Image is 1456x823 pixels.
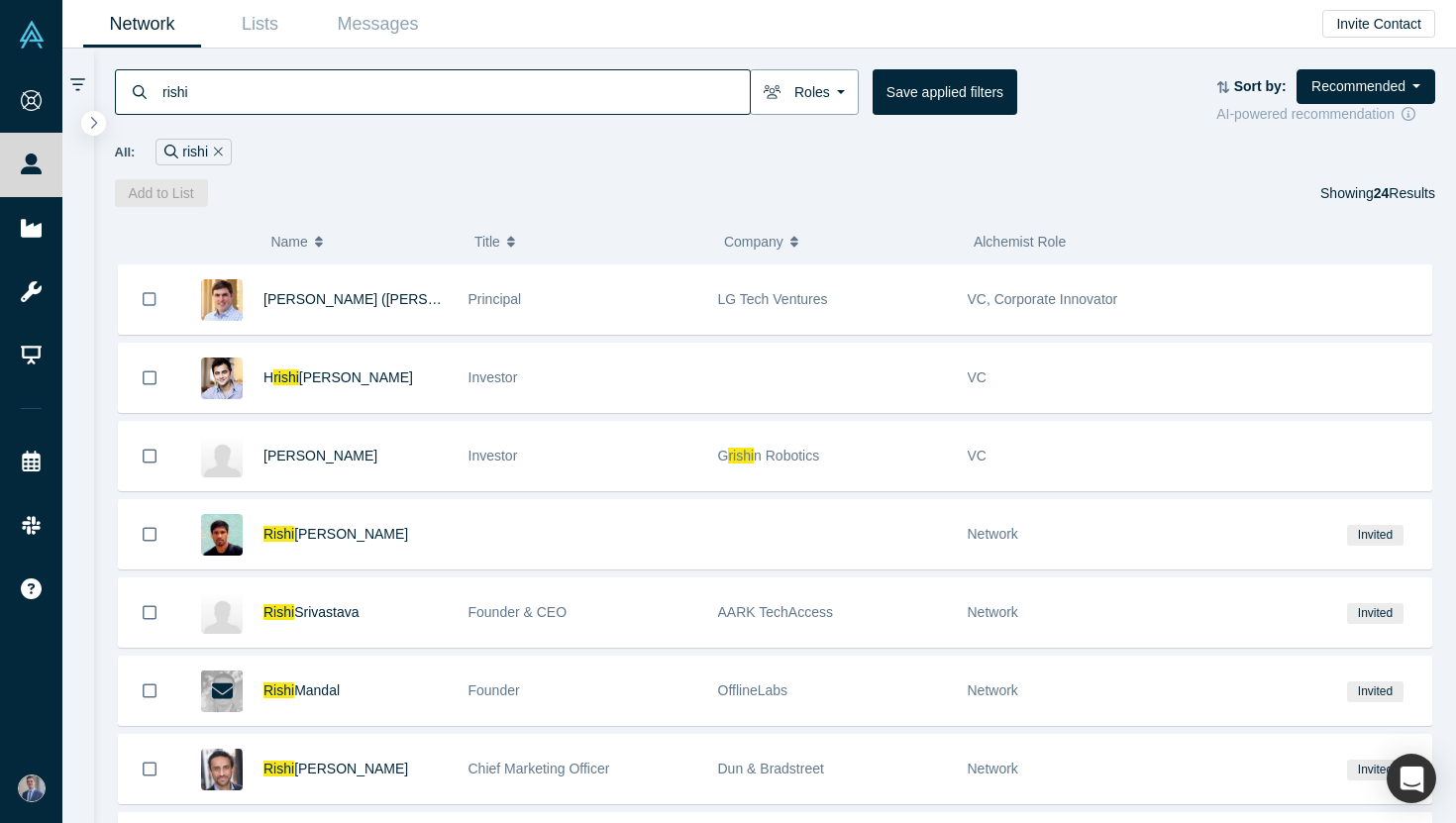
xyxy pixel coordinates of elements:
button: Bookmark [119,657,180,725]
a: Messages [319,1,437,48]
span: H [263,369,273,385]
span: VC, Corporate Innovator [968,291,1118,307]
span: Chief Marketing Officer [468,761,610,776]
button: Recommended [1297,69,1435,104]
strong: 24 [1374,185,1390,201]
span: Investor [468,448,518,463]
span: Rishi [263,682,294,698]
span: [PERSON_NAME] [294,761,408,776]
button: Bookmark [119,344,180,412]
span: Alchemist Role [974,234,1066,250]
span: VC [968,448,987,463]
span: Network [968,604,1018,620]
span: rishi [273,369,299,385]
span: Rishi [263,604,294,620]
button: Name [270,221,454,262]
img: Elias Can's Profile Image [201,436,243,477]
div: AI-powered recommendation [1216,104,1435,125]
button: Bookmark [119,422,180,490]
span: n Robotics [754,448,819,463]
img: Frederick (Freddy) Dopfel's Profile Image [201,279,243,321]
a: RishiMandal [263,682,340,698]
img: Rishikesh Gorantala's Profile Image [201,514,243,556]
span: Name [270,221,307,262]
button: Save applied filters [873,69,1017,115]
button: Invite Contact [1322,10,1435,38]
img: Rishi Srivastava's Profile Image [201,592,243,634]
input: Search by name, title, company, summary, expertise, investment criteria or topics of focus [160,68,750,115]
img: Connor Owen's Account [18,774,46,802]
span: Rishi [263,761,294,776]
button: Add to List [115,179,208,207]
a: RishiSrivastava [263,604,359,620]
span: Rishi [263,526,294,542]
span: [PERSON_NAME] [294,526,408,542]
a: Rishi[PERSON_NAME] [263,526,408,542]
span: Founder [468,682,520,698]
span: All: [115,143,136,162]
span: AARK TechAccess [718,604,833,620]
img: Alchemist Vault Logo [18,21,46,49]
span: Results [1374,185,1435,201]
span: Dun & Bradstreet [718,761,824,776]
span: Investor [468,369,518,385]
span: Invited [1347,681,1403,702]
span: Network [968,761,1018,776]
span: Invited [1347,603,1403,624]
a: Hrishi[PERSON_NAME] [263,369,413,385]
button: Bookmark [119,578,180,647]
span: Network [968,526,1018,542]
span: Invited [1347,525,1403,546]
span: Company [724,221,783,262]
button: Bookmark [119,264,180,334]
a: Lists [201,1,319,48]
span: Srivastava [294,604,359,620]
span: VC [968,369,987,385]
span: rishi [728,448,754,463]
span: Network [968,682,1018,698]
span: Principal [468,291,522,307]
span: Founder & CEO [468,604,568,620]
div: rishi [156,139,231,165]
button: Title [474,221,703,262]
img: Rishi Dave's Profile Image [201,749,243,790]
span: Invited [1347,760,1403,780]
strong: Sort by: [1234,78,1287,94]
a: [PERSON_NAME] ([PERSON_NAME]) [PERSON_NAME] [263,291,623,307]
a: Network [83,1,201,48]
span: OfflineLabs [718,682,788,698]
span: LG Tech Ventures [718,291,828,307]
button: Roles [750,69,859,115]
span: Title [474,221,500,262]
div: Showing [1320,179,1435,207]
img: Hrishikesh Joshi's Profile Image [201,358,243,399]
a: [PERSON_NAME] [263,448,377,463]
button: Bookmark [119,735,180,803]
span: Mandal [294,682,340,698]
button: Remove Filter [208,141,223,163]
span: [PERSON_NAME] [299,369,413,385]
button: Company [724,221,953,262]
a: Rishi[PERSON_NAME] [263,761,408,776]
span: G [718,448,729,463]
button: Bookmark [119,500,180,568]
